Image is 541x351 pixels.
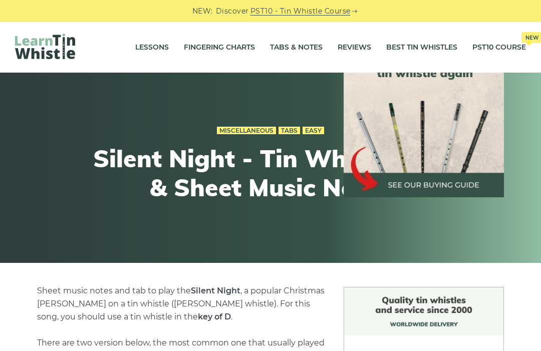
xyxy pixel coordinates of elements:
a: PST10 CourseNew [472,35,526,60]
img: tin whistle buying guide [344,37,504,197]
a: Fingering Charts [184,35,255,60]
a: Miscellaneous [217,127,276,135]
img: LearnTinWhistle.com [15,34,75,59]
strong: key of D [198,312,231,321]
a: Lessons [135,35,169,60]
a: Easy [303,127,324,135]
strong: Silent Night [191,286,240,295]
a: Tabs & Notes [270,35,323,60]
a: Best Tin Whistles [386,35,457,60]
a: Tabs [279,127,300,135]
h1: Silent Night - Tin Whistle Tab & Sheet Music Notes [86,144,455,202]
a: Reviews [338,35,371,60]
